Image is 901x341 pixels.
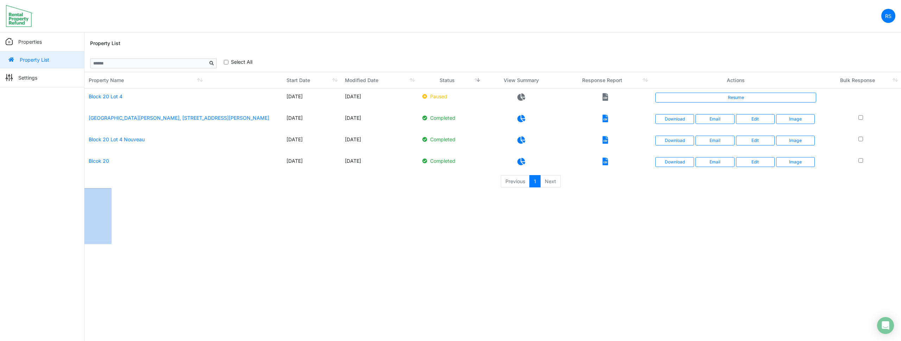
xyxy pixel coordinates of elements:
[655,136,694,145] a: Download
[341,131,418,153] td: [DATE]
[89,136,145,142] a: Block 20 Lot 4 Nouveau
[6,5,33,27] img: spp logo
[881,9,895,23] a: RS
[84,72,282,88] th: Property Name: activate to sort column ascending
[655,114,694,124] a: Download
[877,317,894,334] div: Open Intercom Messenger
[6,74,13,81] img: sidemenu_settings.png
[695,157,734,167] button: Email
[655,157,694,167] a: Download
[6,38,13,45] img: sidemenu_properties.png
[695,114,734,124] button: Email
[341,88,418,110] td: [DATE]
[529,175,541,188] a: 1
[776,136,815,145] button: Image
[655,93,816,103] a: Resume
[695,136,734,145] button: Email
[282,131,341,153] td: [DATE]
[90,58,207,68] input: Sizing example input
[341,72,418,88] th: Modified Date: activate to sort column ascending
[776,114,815,124] button: Image
[422,157,479,165] p: Completed
[885,12,891,20] p: RS
[483,72,560,88] th: View Summary
[422,93,479,100] p: Paused
[282,72,341,88] th: Start Date: activate to sort column ascending
[776,157,815,167] button: Image
[90,41,120,46] h6: Property List
[282,110,341,131] td: [DATE]
[736,157,775,167] a: Edit
[341,153,418,174] td: [DATE]
[18,38,42,45] p: Properties
[820,72,901,88] th: Bulk Response: activate to sort column ascending
[18,74,37,81] p: Settings
[422,114,479,122] p: Completed
[560,72,651,88] th: Response Report: activate to sort column ascending
[89,115,269,121] a: [GEOGRAPHIC_DATA][PERSON_NAME], [STREET_ADDRESS][PERSON_NAME]
[282,153,341,174] td: [DATE]
[651,72,820,88] th: Actions
[89,93,122,99] a: Block 20 Lot 4
[282,88,341,110] td: [DATE]
[736,114,775,124] a: Edit
[89,158,109,164] a: Blcok 20
[231,58,252,66] label: Select All
[422,136,479,143] p: Completed
[341,110,418,131] td: [DATE]
[736,136,775,145] a: Edit
[418,72,483,88] th: Status: activate to sort column ascending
